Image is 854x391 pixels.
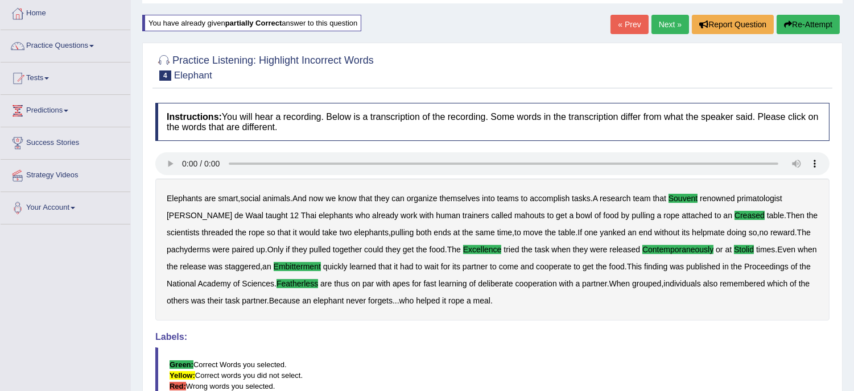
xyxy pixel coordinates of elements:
b: and [521,262,534,271]
a: Predictions [1,95,130,123]
b: remembered [720,279,765,288]
b: its [452,262,460,271]
b: get [583,262,593,271]
b: times [756,245,775,254]
span: 4 [159,70,171,81]
b: they [386,245,401,254]
h4: Labels: [155,332,830,342]
b: trainers [463,211,489,220]
b: helpmate [692,228,725,237]
b: by [621,211,630,220]
b: table [558,228,575,237]
b: are [204,194,216,203]
b: also [703,279,718,288]
b: no [760,228,769,237]
b: to [415,262,422,271]
b: to [514,228,521,237]
b: had [400,262,413,271]
b: staggered [225,262,260,271]
b: 12 [290,211,299,220]
b: thus [334,279,349,288]
b: we [325,194,336,203]
b: was [191,296,205,305]
b: at [453,228,460,237]
b: embitterment [274,262,321,271]
b: together [333,245,362,254]
b: apes [393,279,410,288]
b: into [482,194,495,203]
b: rope [249,228,265,237]
b: meal [473,296,490,305]
b: it [293,228,297,237]
b: who [356,211,370,220]
b: Green: [170,360,193,369]
b: Even [777,245,795,254]
b: of [595,211,601,220]
button: Report Question [692,15,774,34]
b: task [225,296,240,305]
b: the [545,228,556,237]
small: Elephant [174,70,212,81]
b: wait [424,262,439,271]
b: the [167,262,178,271]
b: The [447,245,461,254]
b: souvent [669,194,698,203]
b: were [590,245,607,254]
b: primatologist [737,194,782,203]
b: to [574,262,580,271]
b: are [320,279,332,288]
b: partner [242,296,267,305]
b: research [600,194,630,203]
b: organize [407,194,438,203]
b: could [364,245,383,254]
b: for [412,279,421,288]
b: one [584,228,597,237]
b: they [573,245,588,254]
b: an [723,211,732,220]
div: , . . . , , . , . . . . , . . . , . ... . [155,178,830,321]
b: par [362,279,374,288]
b: to [715,211,721,220]
b: of [790,279,797,288]
b: pulling [632,211,654,220]
b: cooperation [515,279,557,288]
b: scientists [167,228,200,237]
b: Elephants [167,194,202,203]
b: stolid [734,245,754,254]
b: animals [263,194,290,203]
b: human [436,211,460,220]
b: helped [416,296,440,305]
b: now [309,194,324,203]
b: when [551,245,570,254]
b: accomplish [530,194,570,203]
b: de [234,211,244,220]
b: pachyderms [167,245,210,254]
b: end [639,228,652,237]
a: « Prev [610,15,648,34]
b: come [499,262,518,271]
b: an [628,228,637,237]
b: fast [423,279,436,288]
b: cooperate [536,262,571,271]
b: When [609,279,630,288]
div: You have already given answer to this question [142,15,361,31]
b: And [292,194,307,203]
a: Tests [1,63,130,91]
b: the [807,211,818,220]
b: their [208,296,223,305]
b: so [267,228,275,237]
b: called [491,211,512,220]
b: an [262,262,271,271]
a: Practice Questions [1,30,130,59]
b: to [521,194,528,203]
b: The [797,228,811,237]
b: at [725,245,732,254]
b: table [767,211,784,220]
b: who [399,296,414,305]
b: to [490,262,497,271]
b: Instructions: [167,112,222,122]
b: Only [267,245,284,254]
b: quickly [323,262,348,271]
b: National [167,279,196,288]
b: elephants [354,228,389,237]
